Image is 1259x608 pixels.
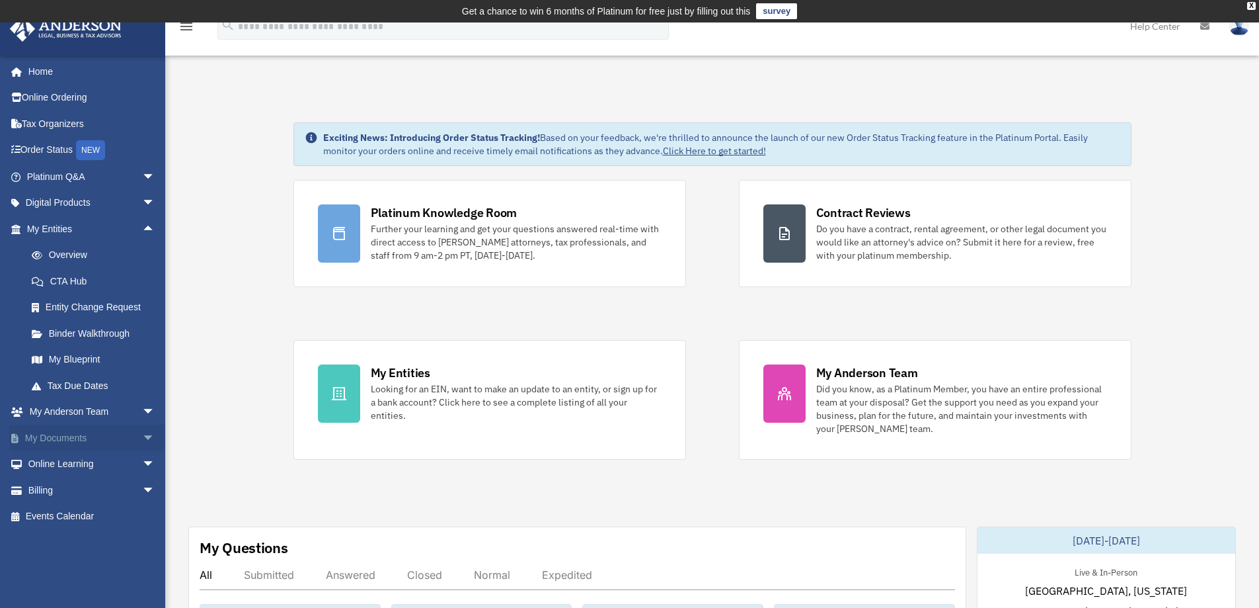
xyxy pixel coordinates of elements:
span: arrow_drop_down [142,425,169,452]
img: Anderson Advisors Platinum Portal [6,16,126,42]
a: Tax Due Dates [19,372,175,399]
span: arrow_drop_up [142,216,169,243]
div: NEW [76,140,105,160]
a: My Anderson Team Did you know, as a Platinum Member, you have an entire professional team at your... [739,340,1131,460]
span: arrow_drop_down [142,399,169,426]
i: search [221,18,235,32]
a: CTA Hub [19,268,175,294]
a: My Anderson Teamarrow_drop_down [9,399,175,425]
a: Online Ordering [9,85,175,111]
strong: Exciting News: Introducing Order Status Tracking! [323,132,540,144]
div: Further your learning and get your questions answered real-time with direct access to [PERSON_NAM... [371,222,662,262]
div: Looking for an EIN, want to make an update to an entity, or sign up for a bank account? Click her... [371,382,662,422]
div: Based on your feedback, we're thrilled to announce the launch of our new Order Status Tracking fe... [323,131,1120,157]
a: Platinum Q&Aarrow_drop_down [9,163,175,190]
div: Did you know, as a Platinum Member, you have an entire professional team at your disposal? Get th... [816,382,1107,435]
div: My Questions [200,538,288,558]
div: My Anderson Team [816,365,918,381]
a: My Entities Looking for an EIN, want to make an update to an entity, or sign up for a bank accoun... [293,340,686,460]
a: My Documentsarrow_drop_down [9,425,175,451]
img: User Pic [1229,17,1249,36]
a: Billingarrow_drop_down [9,477,175,503]
div: Closed [407,568,442,582]
a: Home [9,58,169,85]
a: Digital Productsarrow_drop_down [9,190,175,216]
div: Contract Reviews [816,204,911,221]
div: Expedited [542,568,592,582]
a: My Entitiesarrow_drop_up [9,216,175,242]
div: close [1247,2,1256,10]
div: Answered [326,568,375,582]
a: My Blueprint [19,347,175,373]
a: Contract Reviews Do you have a contract, rental agreement, or other legal document you would like... [739,180,1131,287]
div: Platinum Knowledge Room [371,204,517,221]
a: Binder Walkthrough [19,320,175,347]
span: [GEOGRAPHIC_DATA], [US_STATE] [1025,583,1187,599]
span: arrow_drop_down [142,163,169,191]
a: Tax Organizers [9,110,175,137]
div: Submitted [244,568,294,582]
span: arrow_drop_down [142,190,169,217]
a: Events Calendar [9,503,175,530]
a: survey [756,3,797,19]
div: All [200,568,212,582]
a: Click Here to get started! [663,145,766,157]
span: arrow_drop_down [142,451,169,478]
a: Platinum Knowledge Room Further your learning and get your questions answered real-time with dire... [293,180,686,287]
a: Order StatusNEW [9,137,175,164]
div: Normal [474,568,510,582]
div: My Entities [371,365,430,381]
div: [DATE]-[DATE] [977,527,1235,554]
a: Overview [19,242,175,269]
div: Get a chance to win 6 months of Platinum for free just by filling out this [462,3,751,19]
div: Live & In-Person [1064,564,1148,578]
a: Online Learningarrow_drop_down [9,451,175,478]
div: Do you have a contract, rental agreement, or other legal document you would like an attorney's ad... [816,222,1107,262]
a: menu [178,23,194,34]
i: menu [178,19,194,34]
span: arrow_drop_down [142,477,169,504]
a: Entity Change Request [19,294,175,321]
